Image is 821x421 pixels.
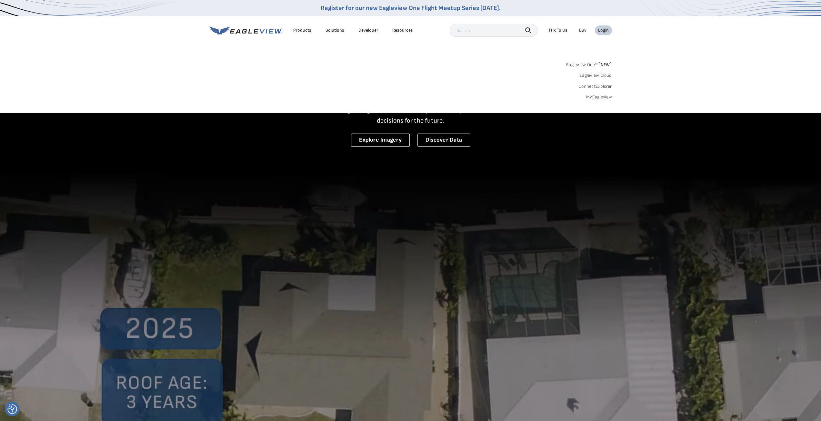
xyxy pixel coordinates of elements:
[598,62,612,67] span: NEW
[293,27,311,33] div: Products
[351,134,410,147] a: Explore Imagery
[579,73,612,78] a: Eagleview Cloud
[392,27,413,33] div: Resources
[566,60,612,67] a: Eagleview One™*NEW*
[450,24,537,37] input: Search
[7,404,17,414] img: Revisit consent button
[579,27,586,33] a: Buy
[578,84,612,89] a: ConnectExplorer
[586,94,612,100] a: MyEagleview
[417,134,470,147] a: Discover Data
[321,4,501,12] a: Register for our new Eagleview One Flight Meetup Series [DATE].
[548,27,567,33] div: Talk To Us
[7,404,17,414] button: Consent Preferences
[358,27,378,33] a: Developer
[598,27,609,33] div: Login
[325,27,344,33] div: Solutions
